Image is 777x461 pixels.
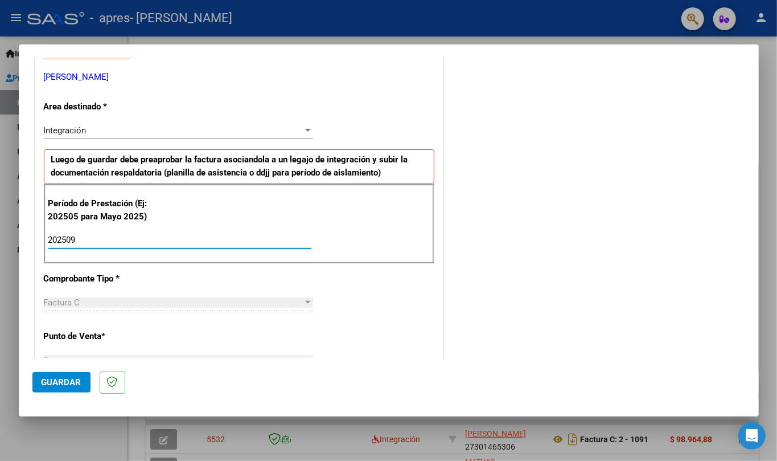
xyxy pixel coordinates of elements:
span: Integración [44,125,87,136]
p: Comprobante Tipo * [44,272,161,285]
span: Factura C [44,297,80,308]
p: Punto de Venta [44,330,161,343]
strong: Luego de guardar debe preaprobar la factura asociandola a un legajo de integración y subir la doc... [51,154,408,178]
button: Guardar [32,372,91,393]
p: [PERSON_NAME] [44,71,434,84]
p: Período de Prestación (Ej: 202505 para Mayo 2025) [48,197,163,223]
span: Guardar [42,377,81,387]
p: Area destinado * [44,100,161,113]
div: Open Intercom Messenger [738,422,766,450]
